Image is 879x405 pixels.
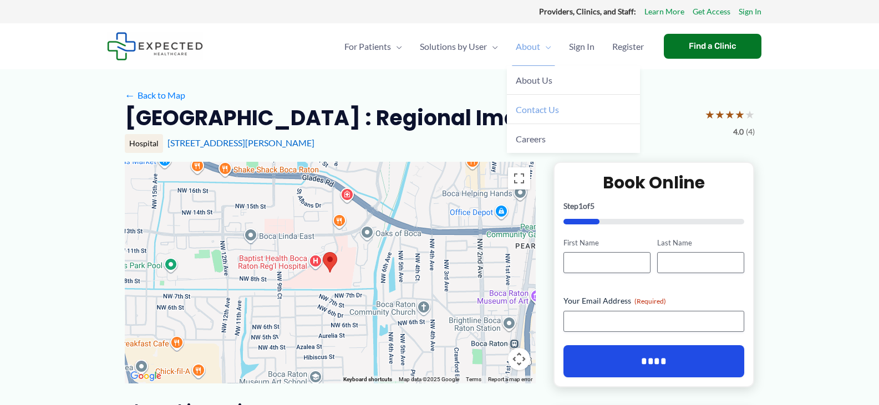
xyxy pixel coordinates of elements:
[540,27,551,66] span: Menu Toggle
[508,348,530,370] button: Map camera controls
[488,376,532,382] a: Report a map error
[563,238,651,248] label: First Name
[735,104,745,125] span: ★
[125,87,185,104] a: ←Back to Map
[343,376,392,383] button: Keyboard shortcuts
[516,75,552,85] span: About Us
[746,125,755,139] span: (4)
[745,104,755,125] span: ★
[539,7,636,16] strong: Providers, Clinics, and Staff:
[344,27,391,66] span: For Patients
[657,238,744,248] label: Last Name
[569,27,595,66] span: Sign In
[128,369,164,383] a: Open this area in Google Maps (opens a new window)
[107,32,203,60] img: Expected Healthcare Logo - side, dark font, small
[507,124,640,153] a: Careers
[411,27,507,66] a: Solutions by UserMenu Toggle
[516,27,540,66] span: About
[733,125,744,139] span: 4.0
[612,27,644,66] span: Register
[125,134,163,153] div: Hospital
[391,27,402,66] span: Menu Toggle
[725,104,735,125] span: ★
[590,201,595,211] span: 5
[563,295,745,306] label: Your Email Address
[125,104,568,131] h2: [GEOGRAPHIC_DATA] : Regional Imaging
[715,104,725,125] span: ★
[644,4,684,19] a: Learn More
[507,95,640,124] a: Contact Us
[420,27,487,66] span: Solutions by User
[516,104,559,115] span: Contact Us
[664,34,761,59] a: Find a Clinic
[167,137,314,148] a: [STREET_ADDRESS][PERSON_NAME]
[336,27,411,66] a: For PatientsMenu Toggle
[603,27,653,66] a: Register
[578,201,583,211] span: 1
[125,90,135,100] span: ←
[560,27,603,66] a: Sign In
[563,202,745,210] p: Step of
[693,4,730,19] a: Get Access
[507,27,560,66] a: AboutMenu Toggle
[634,297,666,305] span: (Required)
[516,134,546,144] span: Careers
[487,27,498,66] span: Menu Toggle
[508,167,530,189] button: Toggle fullscreen view
[466,376,481,382] a: Terms (opens in new tab)
[336,27,653,66] nav: Primary Site Navigation
[399,376,459,382] span: Map data ©2025 Google
[563,172,745,193] h2: Book Online
[128,369,164,383] img: Google
[739,4,761,19] a: Sign In
[705,104,715,125] span: ★
[507,66,640,95] a: About Us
